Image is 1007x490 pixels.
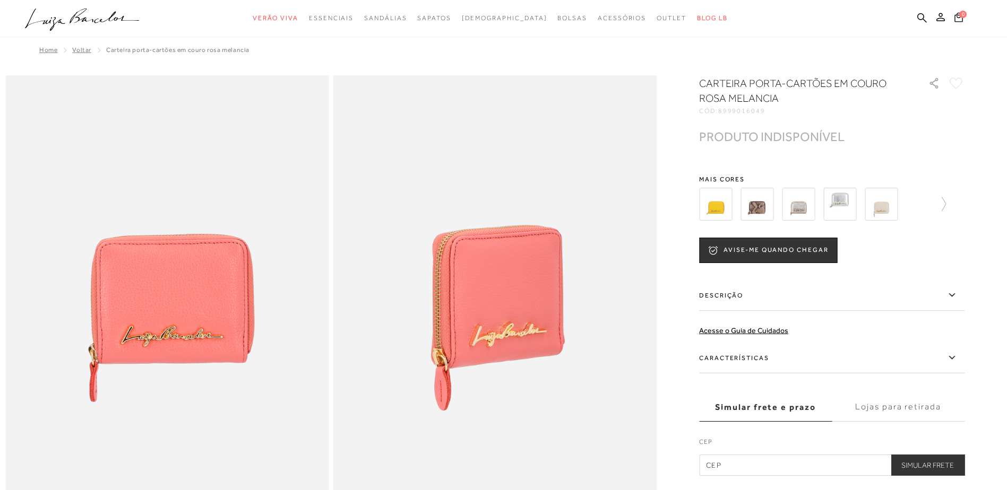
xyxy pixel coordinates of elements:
label: Características [699,343,965,373]
span: Sapatos [417,14,451,22]
img: CARTEIRA PORTA-CARTÕES EM COURO OFF WHITE [865,188,898,221]
a: noSubCategoriesText [557,8,587,28]
a: BLOG LB [697,8,728,28]
a: noSubCategoriesText [309,8,354,28]
span: 8999016049 [718,107,765,115]
label: Lojas para retirada [832,393,965,422]
span: Sandálias [364,14,407,22]
button: AVISE-ME QUANDO CHEGAR [699,238,837,263]
button: Simular Frete [891,454,965,476]
span: 0 [959,11,967,18]
h1: CARTEIRA PORTA-CARTÕES EM COURO ROSA MELANCIA [699,76,898,106]
span: CARTEIRA PORTA-CARTÕES EM COURO ROSA MELANCIA [106,46,249,54]
a: noSubCategoriesText [657,8,686,28]
a: Home [39,46,57,54]
label: CEP [699,437,965,452]
a: Acesse o Guia de Cuidados [699,326,788,335]
span: BLOG LB [697,14,728,22]
img: CARTEIRA PORTA-CARTÕES EM COURO COBRA NATURAL [741,188,773,221]
span: Outlet [657,14,686,22]
a: noSubCategoriesText [253,8,298,28]
label: Simular frete e prazo [699,393,832,422]
a: noSubCategoriesText [417,8,451,28]
span: Essenciais [309,14,354,22]
span: Acessórios [598,14,646,22]
img: CARTEIRA PORTA-CARTÕES EM COURO AMARELO [699,188,732,221]
span: Mais cores [699,176,965,182]
img: CARTEIRA PORTA-CARTÕES EM COURO METALIZADO PRATA [823,188,856,221]
span: Bolsas [557,14,587,22]
a: noSubCategoriesText [598,8,646,28]
div: PRODUTO INDISPONÍVEL [699,131,845,142]
a: noSubCategoriesText [462,8,547,28]
span: [DEMOGRAPHIC_DATA] [462,14,547,22]
input: CEP [699,454,965,476]
span: Verão Viva [253,14,298,22]
a: noSubCategoriesText [364,8,407,28]
div: CÓD: [699,108,911,114]
label: Descrição [699,280,965,311]
a: Voltar [72,46,91,54]
img: CARTEIRA PORTA-CARTÕES EM COURO DOURADO [782,188,815,221]
button: 0 [951,12,966,26]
